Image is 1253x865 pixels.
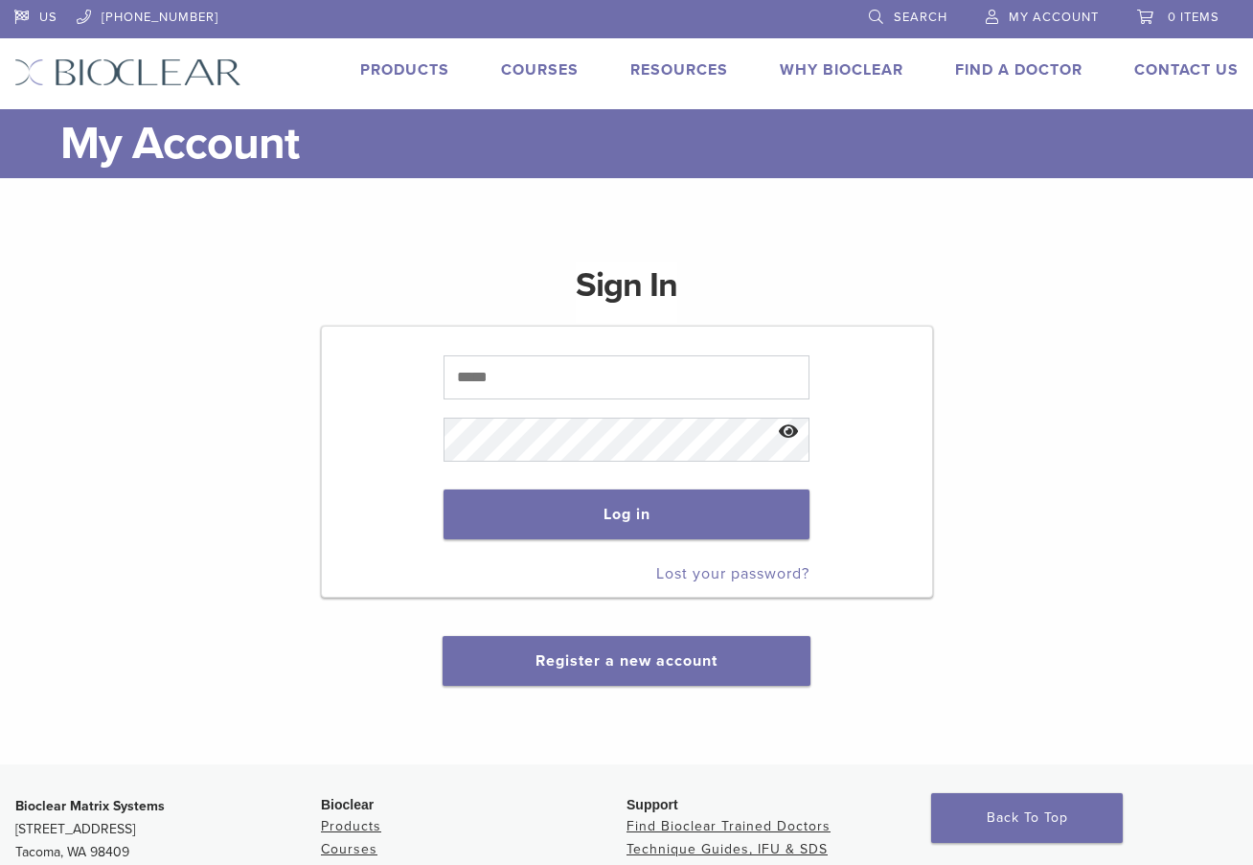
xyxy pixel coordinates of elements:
[321,797,374,812] span: Bioclear
[443,636,809,686] button: Register a new account
[360,60,449,80] a: Products
[15,798,165,814] strong: Bioclear Matrix Systems
[576,262,677,324] h1: Sign In
[1009,10,1099,25] span: My Account
[768,408,809,457] button: Show password
[626,818,831,834] a: Find Bioclear Trained Doctors
[780,60,903,80] a: Why Bioclear
[626,841,828,857] a: Technique Guides, IFU & SDS
[931,793,1123,843] a: Back To Top
[535,651,718,671] a: Register a new account
[656,564,809,583] a: Lost your password?
[955,60,1082,80] a: Find A Doctor
[630,60,728,80] a: Resources
[321,818,381,834] a: Products
[626,797,678,812] span: Support
[1168,10,1219,25] span: 0 items
[1134,60,1239,80] a: Contact Us
[894,10,947,25] span: Search
[321,841,377,857] a: Courses
[60,109,1239,178] h1: My Account
[14,58,241,86] img: Bioclear
[501,60,579,80] a: Courses
[444,489,809,539] button: Log in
